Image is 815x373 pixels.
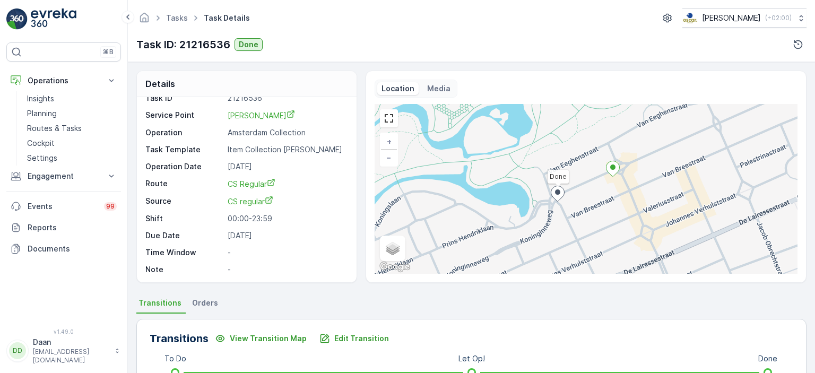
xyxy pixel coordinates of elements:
[28,75,100,86] p: Operations
[228,93,345,103] p: 21216536
[228,111,295,120] span: [PERSON_NAME]
[377,260,412,274] img: Google
[103,48,114,56] p: ⌘B
[386,153,392,162] span: −
[228,178,345,189] a: CS Regular
[313,330,395,347] button: Edit Transition
[145,110,223,121] p: Service Point
[381,134,397,150] a: Zoom In
[377,260,412,274] a: Open this area in Google Maps (opens a new window)
[145,161,223,172] p: Operation Date
[209,330,313,347] button: View Transition Map
[682,12,698,24] img: basis-logo_rgb2x.png
[106,202,115,211] p: 99
[31,8,76,30] img: logo_light-DOdMpM7g.png
[758,353,777,364] p: Done
[33,337,109,348] p: Daan
[23,121,121,136] a: Routes & Tasks
[334,333,389,344] p: Edit Transition
[27,138,55,149] p: Cockpit
[23,151,121,166] a: Settings
[145,196,223,207] p: Source
[33,348,109,365] p: [EMAIL_ADDRESS][DOMAIN_NAME]
[192,298,218,308] span: Orders
[6,337,121,365] button: DDDaan[EMAIL_ADDRESS][DOMAIN_NAME]
[150,331,209,346] p: Transitions
[6,166,121,187] button: Engagement
[28,244,117,254] p: Documents
[27,153,57,163] p: Settings
[27,108,57,119] p: Planning
[765,14,792,22] p: ( +02:00 )
[228,161,345,172] p: [DATE]
[228,144,345,155] p: Item Collection [PERSON_NAME]
[6,217,121,238] a: Reports
[387,137,392,146] span: +
[23,91,121,106] a: Insights
[28,201,98,212] p: Events
[228,197,273,206] span: CS regular
[228,247,345,258] p: -
[138,298,181,308] span: Transitions
[228,230,345,241] p: [DATE]
[228,110,345,121] a: Batoni Khinkali
[702,13,761,23] p: [PERSON_NAME]
[228,196,345,207] a: CS regular
[235,38,263,51] button: Done
[682,8,807,28] button: [PERSON_NAME](+02:00)
[239,39,258,50] p: Done
[145,247,223,258] p: Time Window
[166,13,188,22] a: Tasks
[6,328,121,335] span: v 1.49.0
[6,70,121,91] button: Operations
[230,333,307,344] p: View Transition Map
[145,127,223,138] p: Operation
[381,110,397,126] a: View Fullscreen
[228,179,275,188] span: CS Regular
[145,93,223,103] p: Task ID
[6,8,28,30] img: logo
[136,37,230,53] p: Task ID: 21216536
[164,353,186,364] p: To Do
[145,230,223,241] p: Due Date
[228,213,345,224] p: 00:00-23:59
[202,13,252,23] span: Task Details
[27,123,82,134] p: Routes & Tasks
[145,264,223,275] p: Note
[9,342,26,359] div: DD
[27,93,54,104] p: Insights
[145,213,223,224] p: Shift
[138,16,150,25] a: Homepage
[228,264,345,275] p: -
[6,196,121,217] a: Events99
[28,171,100,181] p: Engagement
[145,178,223,189] p: Route
[381,150,397,166] a: Zoom Out
[145,144,223,155] p: Task Template
[28,222,117,233] p: Reports
[6,238,121,259] a: Documents
[458,353,485,364] p: Let Op!
[427,83,450,94] p: Media
[145,77,175,90] p: Details
[228,127,345,138] p: Amsterdam Collection
[382,83,414,94] p: Location
[381,237,404,260] a: Layers
[23,136,121,151] a: Cockpit
[23,106,121,121] a: Planning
